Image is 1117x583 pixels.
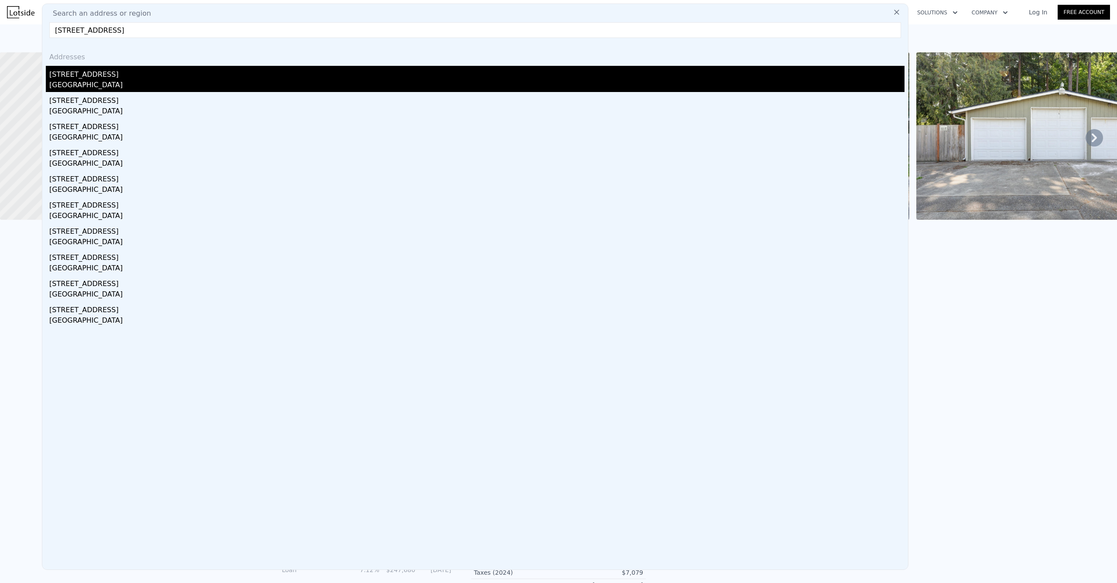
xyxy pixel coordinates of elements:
[49,197,905,211] div: [STREET_ADDRESS]
[49,92,905,106] div: [STREET_ADDRESS]
[49,106,905,118] div: [GEOGRAPHIC_DATA]
[49,249,905,263] div: [STREET_ADDRESS]
[49,22,901,38] input: Enter an address, city, region, neighborhood or zip code
[49,132,905,144] div: [GEOGRAPHIC_DATA]
[49,289,905,301] div: [GEOGRAPHIC_DATA]
[965,5,1015,20] button: Company
[49,237,905,249] div: [GEOGRAPHIC_DATA]
[49,211,905,223] div: [GEOGRAPHIC_DATA]
[282,566,343,574] div: Loan
[49,275,905,289] div: [STREET_ADDRESS]
[349,566,379,574] div: 7.12%
[421,566,451,574] div: [DATE]
[49,158,905,170] div: [GEOGRAPHIC_DATA]
[49,66,905,80] div: [STREET_ADDRESS]
[910,5,965,20] button: Solutions
[49,170,905,184] div: [STREET_ADDRESS]
[49,184,905,197] div: [GEOGRAPHIC_DATA]
[49,223,905,237] div: [STREET_ADDRESS]
[7,6,34,18] img: Lotside
[46,8,151,19] span: Search an address or region
[384,566,415,574] div: $247,680
[474,568,558,577] div: Taxes (2024)
[49,144,905,158] div: [STREET_ADDRESS]
[1018,8,1058,17] a: Log In
[49,118,905,132] div: [STREET_ADDRESS]
[49,315,905,327] div: [GEOGRAPHIC_DATA]
[46,45,905,66] div: Addresses
[49,301,905,315] div: [STREET_ADDRESS]
[558,568,643,577] div: $7,079
[1058,5,1110,20] a: Free Account
[49,80,905,92] div: [GEOGRAPHIC_DATA]
[49,263,905,275] div: [GEOGRAPHIC_DATA]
